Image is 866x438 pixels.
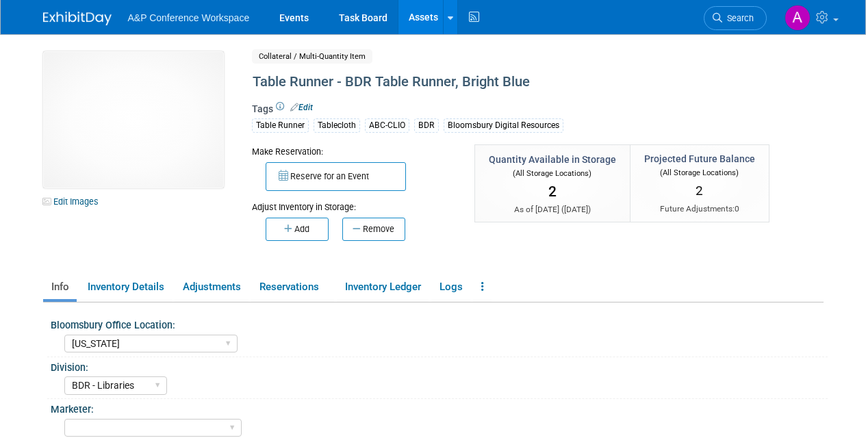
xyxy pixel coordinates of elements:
a: Edit [290,103,313,112]
a: Inventory Ledger [337,275,429,299]
img: View Images [43,51,224,188]
div: Bloomsbury Digital Resources [444,118,563,133]
button: Reserve for an Event [266,162,406,191]
div: Tablecloth [314,118,360,133]
div: (All Storage Locations) [644,166,755,179]
div: Marketer: [51,399,828,416]
a: Logs [431,275,470,299]
div: ABC-CLIO [365,118,409,133]
div: Bloomsbury Office Location: [51,315,828,332]
span: 0 [735,204,739,214]
button: Remove [342,218,405,241]
img: Amanda Oney [785,5,811,31]
div: BDR [414,118,439,133]
div: Tags [252,102,765,142]
a: Info [43,275,77,299]
img: ExhibitDay [43,12,112,25]
div: Projected Future Balance [644,152,755,166]
div: Quantity Available in Storage [489,153,616,166]
span: A&P Conference Workspace [128,12,250,23]
button: Add [266,218,329,241]
div: (All Storage Locations) [489,166,616,179]
div: Table Runner [252,118,309,133]
a: Edit Images [43,193,104,210]
a: Reservations [251,275,334,299]
span: 2 [548,183,557,200]
span: [DATE] [564,205,588,214]
a: Inventory Details [79,275,172,299]
span: Collateral / Multi-Quantity Item [252,49,372,64]
div: Make Reservation: [252,144,454,158]
div: Division: [51,357,828,374]
a: Search [704,6,767,30]
div: Table Runner - BDR Table Runner, Bright Blue [248,70,765,94]
a: Adjustments [175,275,249,299]
div: As of [DATE] ( ) [489,204,616,216]
span: 2 [696,183,703,198]
div: Future Adjustments: [644,203,755,215]
div: Adjust Inventory in Storage: [252,191,454,214]
span: Search [722,13,754,23]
